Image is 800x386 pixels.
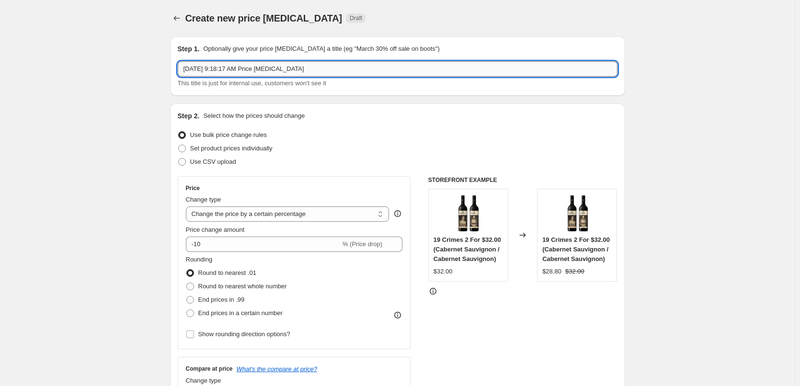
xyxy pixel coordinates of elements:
h3: Compare at price [186,365,233,373]
span: Use CSV upload [190,158,236,165]
p: Optionally give your price [MEDICAL_DATA] a title (eg "March 30% off sale on boots") [203,44,439,54]
div: help [393,209,402,218]
button: What's the compare at price? [237,365,318,373]
span: % (Price drop) [343,240,382,248]
h2: Step 2. [178,111,200,121]
span: End prices in a certain number [198,309,283,317]
span: 19 Crimes 2 For $32.00 (Cabernet Sauvignon / Cabernet Sauvignon) [542,236,610,262]
div: $32.00 [434,267,453,276]
span: Change type [186,377,221,384]
span: 19 Crimes 2 For $32.00 (Cabernet Sauvignon / Cabernet Sauvignon) [434,236,501,262]
span: Draft [350,14,362,22]
span: Create new price [MEDICAL_DATA] [185,13,343,23]
span: Show rounding direction options? [198,330,290,338]
div: $28.80 [542,267,561,276]
input: -15 [186,237,341,252]
span: Change type [186,196,221,203]
span: Set product prices individually [190,145,273,152]
h3: Price [186,184,200,192]
strike: $32.00 [565,267,584,276]
img: 19crimes_7088cd1a-336b-48bf-ad1c-778496a85a2e_80x.jpg [558,194,596,232]
span: Use bulk price change rules [190,131,267,138]
input: 30% off holiday sale [178,61,617,77]
span: Round to nearest whole number [198,283,287,290]
span: This title is just for internal use, customers won't see it [178,79,326,87]
p: Select how the prices should change [203,111,305,121]
span: End prices in .99 [198,296,245,303]
span: Round to nearest .01 [198,269,256,276]
button: Price change jobs [170,11,183,25]
span: Price change amount [186,226,245,233]
h2: Step 1. [178,44,200,54]
h6: STOREFRONT EXAMPLE [428,176,617,184]
span: Rounding [186,256,213,263]
img: 19crimes_7088cd1a-336b-48bf-ad1c-778496a85a2e_80x.jpg [449,194,487,232]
